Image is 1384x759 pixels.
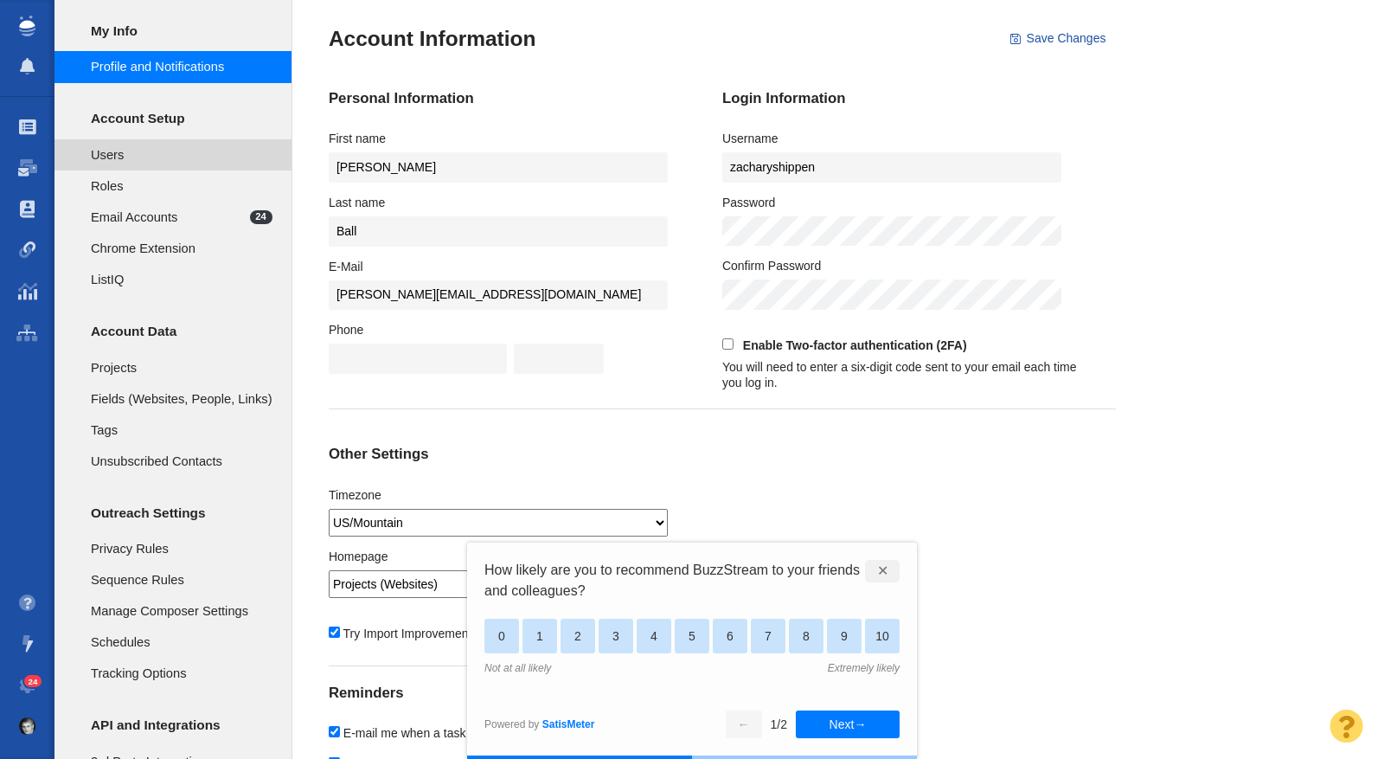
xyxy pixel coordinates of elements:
[91,664,272,683] span: Tracking Options
[484,717,594,732] div: Powered by
[329,195,385,210] label: Last name
[343,627,478,640] span: Try Import Improvements
[722,258,821,273] label: Confirm Password
[91,539,272,558] span: Privacy Rules
[329,322,363,338] label: Phone
[789,619,823,653] div: 8
[91,358,272,377] span: Projects
[91,601,272,621] span: Manage Composer Settings
[91,570,272,589] span: Sequence Rules
[250,210,272,225] span: 24
[343,726,563,740] span: E-mail me when a task is assigned to me
[329,131,386,146] label: First name
[771,717,787,732] div: 1 / 2
[24,675,42,688] span: 24
[329,627,340,638] input: Try Import Improvements
[91,452,272,471] span: Unsubscribed Contacts
[91,145,272,164] span: Users
[675,619,709,653] div: 5
[713,619,747,653] div: 6
[484,560,865,601] span: How likely are you to recommend BuzzStream to your friends and colleagues?
[91,239,272,258] span: Chrome Extension
[751,619,785,653] div: 7
[91,57,272,76] span: Profile and Notifications
[329,685,849,702] h4: Reminders
[484,660,551,676] div: Not at all likely
[329,549,388,564] label: Homepage
[329,259,363,274] label: E-Mail
[796,711,900,738] button: Next→
[599,619,633,653] div: 3
[828,660,900,676] div: Extremely likely
[726,711,762,738] button: ←
[91,389,272,408] span: Fields (Websites, People, Links)
[722,131,778,146] label: Username
[561,619,595,653] div: 2
[722,195,775,210] label: Password
[91,208,250,227] span: Email Accounts
[91,270,272,289] span: ListIQ
[1000,24,1116,54] button: Save Changes
[865,619,900,653] div: 10
[722,360,1077,389] span: You will need to enter a six-digit code sent to your email each time you log in.
[329,487,381,503] label: Timezone
[19,717,36,735] img: a86837b758f9a69365881dc781ee9f45
[91,421,272,440] span: Tags
[722,338,734,350] input: Enable Two-factor authentication (2FA)
[329,446,686,463] h4: Other Settings
[329,726,340,737] input: E-mail me when a task is assigned to me
[19,16,35,36] img: buzzstream_logo_iconsimple.png
[522,619,557,653] div: 1
[329,90,686,107] h4: Personal Information
[329,26,536,51] h3: Account Information
[827,619,862,653] div: 9
[743,338,967,352] strong: Enable Two-factor authentication (2FA)
[484,619,519,653] div: 0
[542,718,595,730] a: SatisMeter
[637,619,671,653] div: 4
[91,633,272,652] span: Schedules
[865,560,900,582] div: ✕
[722,90,1080,107] h4: Login Information
[91,177,272,196] span: Roles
